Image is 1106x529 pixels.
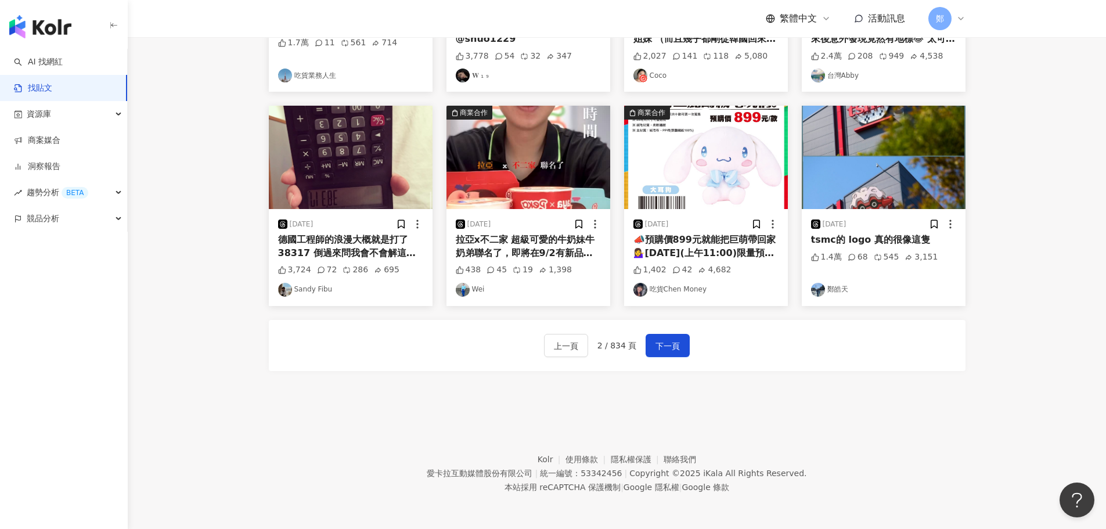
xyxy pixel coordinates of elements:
button: 商業合作 [624,106,788,209]
a: KOL AvatarCoco [633,69,779,82]
div: 208 [848,51,873,62]
a: 洞察報告 [14,161,60,172]
a: 商案媒合 [14,135,60,146]
div: 📣預購價899元就能把巨萌帶回家 💁‍♀️[DATE](上午11:00)限量預購，錯過就要等下一次！ [633,233,779,260]
button: 下一頁 [646,334,690,357]
div: [DATE] [290,219,314,229]
div: [DATE] [645,219,669,229]
a: iKala [703,469,723,478]
div: 德國工程師的浪漫大概就是打了38317 倒過來問我會不會解這個數學題 會德文的應該看得懂吧 🤭 大家七夕🎋快樂 [278,233,423,260]
div: [DATE] [467,219,491,229]
a: 找貼文 [14,82,52,94]
span: 競品分析 [27,206,59,232]
div: 愛卡拉互動媒體股份有限公司 [427,469,532,478]
div: 32 [520,51,541,62]
div: 68 [848,251,868,263]
div: 949 [879,51,905,62]
div: [DATE] [823,219,846,229]
div: 54 [495,51,515,62]
img: KOL Avatar [633,283,647,297]
div: 1.4萬 [811,251,842,263]
div: 1,402 [633,264,667,276]
div: 1.7萬 [278,37,309,49]
img: post-image [446,106,610,209]
a: KOL Avatar𝐖 ₁ ₉ [456,69,601,82]
button: 上一頁 [544,334,588,357]
img: KOL Avatar [633,69,647,82]
a: KOL Avatar台灣Abby [811,69,956,82]
span: 下一頁 [655,339,680,353]
span: | [535,469,538,478]
img: post-image [269,106,433,209]
span: 活動訊息 [868,13,905,24]
a: KOL AvatarSandy Fibu [278,283,423,297]
img: KOL Avatar [456,69,470,82]
div: BETA [62,187,88,199]
a: Kolr [538,455,565,464]
div: 141 [672,51,698,62]
span: 趨勢分析 [27,179,88,206]
span: | [621,483,624,492]
div: 5,080 [734,51,768,62]
a: Google 條款 [682,483,729,492]
div: 347 [546,51,572,62]
span: 資源庫 [27,101,51,127]
div: 695 [374,264,399,276]
span: | [624,469,627,478]
div: 286 [343,264,368,276]
img: KOL Avatar [456,283,470,297]
div: 商業合作 [637,107,665,118]
img: post-image [802,106,966,209]
div: 商業合作 [460,107,488,118]
img: KOL Avatar [278,69,292,82]
div: 438 [456,264,481,276]
div: 2,027 [633,51,667,62]
div: 72 [317,264,337,276]
span: 繁體中文 [780,12,817,25]
div: 3,778 [456,51,489,62]
div: 11 [315,37,335,49]
div: 4,538 [910,51,943,62]
a: searchAI 找網紅 [14,56,63,68]
a: KOL Avatar鄭皓天 [811,283,956,297]
span: 上一頁 [554,339,578,353]
a: KOL Avatar吃貨Chen Money [633,283,779,297]
img: logo [9,15,71,38]
div: 545 [874,251,899,263]
div: 714 [372,37,397,49]
div: 拉亞x不二家 超級可愛的牛奶妹牛奶弟聯名了，即將在9/2有新品🍓草莓煉乳系列要上市了，買草莓限定套餐即贈送超可愛牛奶妹保冰袋一個￼，數量有限，送完為止，趕快來[GEOGRAPHIC_DATA]港... [456,233,601,260]
div: tsmc的 logo 真的很像這隻 [811,233,956,246]
span: | [679,483,682,492]
a: 隱私權保護 [611,455,664,464]
img: KOL Avatar [811,69,825,82]
img: post-image [624,106,788,209]
div: Copyright © 2025 All Rights Reserved. [629,469,806,478]
span: rise [14,189,22,197]
div: 561 [341,37,366,49]
a: KOL Avatar吃貨業務人生 [278,69,423,82]
div: 19 [513,264,533,276]
a: KOL AvatarWei [456,283,601,297]
a: Google 隱私權 [624,483,679,492]
div: 42 [672,264,693,276]
div: 3,724 [278,264,311,276]
div: 1,398 [539,264,572,276]
span: 本站採用 reCAPTCHA 保護機制 [505,480,729,494]
div: 統一編號：53342456 [540,469,622,478]
iframe: Help Scout Beacon - Open [1060,483,1094,517]
div: 3,151 [905,251,938,263]
div: 4,682 [698,264,731,276]
div: 2.4萬 [811,51,842,62]
div: 118 [703,51,729,62]
div: 45 [487,264,507,276]
span: 2 / 834 頁 [597,341,637,350]
span: 鄭 [936,12,944,25]
a: 聯絡我們 [664,455,696,464]
img: KOL Avatar [811,283,825,297]
img: KOL Avatar [278,283,292,297]
button: 商業合作 [446,106,610,209]
a: 使用條款 [565,455,611,464]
